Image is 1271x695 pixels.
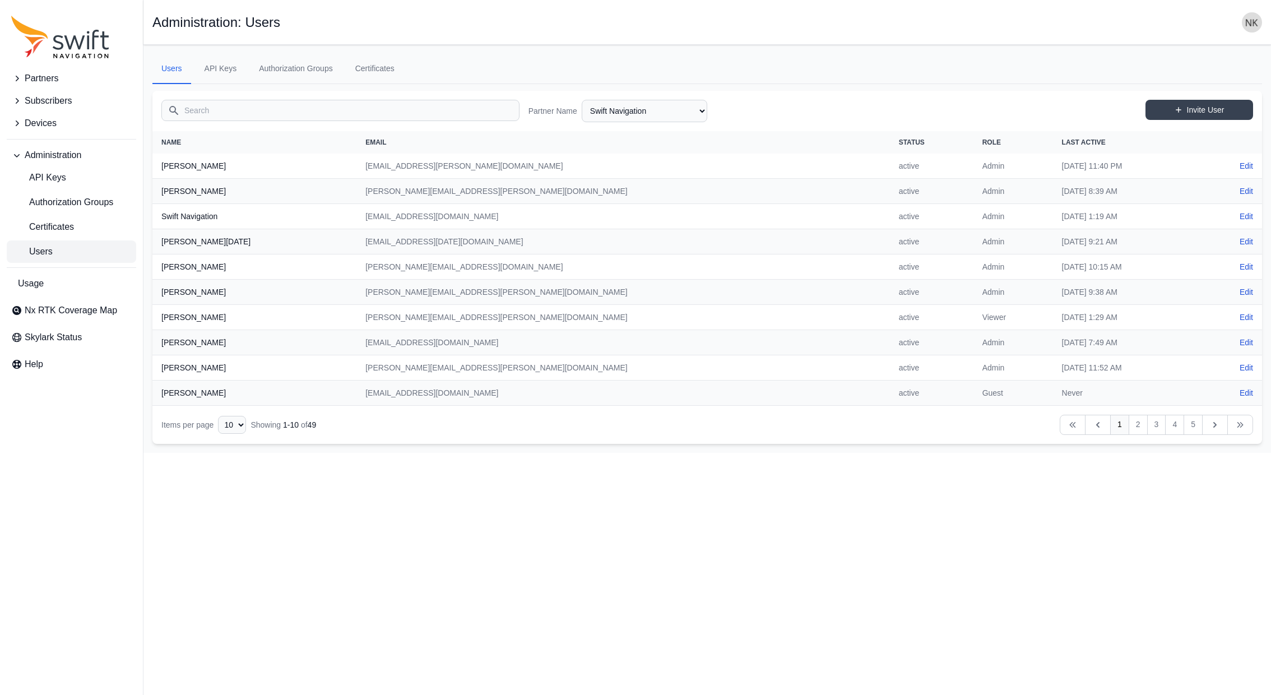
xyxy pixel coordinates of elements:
th: Name [152,131,356,154]
td: [DATE] 9:38 AM [1053,280,1202,305]
button: Administration [7,144,136,166]
th: [PERSON_NAME][DATE] [152,229,356,254]
td: [EMAIL_ADDRESS][PERSON_NAME][DOMAIN_NAME] [356,154,889,179]
a: Edit [1240,236,1253,247]
span: Usage [18,277,44,290]
td: active [890,204,973,229]
td: [PERSON_NAME][EMAIL_ADDRESS][PERSON_NAME][DOMAIN_NAME] [356,179,889,204]
a: Authorization Groups [7,191,136,214]
td: Admin [973,204,1053,229]
a: Usage [7,272,136,295]
span: 49 [308,420,317,429]
td: active [890,154,973,179]
td: [DATE] 11:40 PM [1053,154,1202,179]
span: Nx RTK Coverage Map [25,304,117,317]
span: 1 - 10 [283,420,299,429]
span: Administration [25,149,81,162]
a: Edit [1240,286,1253,298]
select: Display Limit [218,416,246,434]
th: [PERSON_NAME] [152,330,356,355]
td: [DATE] 1:29 AM [1053,305,1202,330]
img: user photo [1242,12,1262,33]
td: active [890,179,973,204]
td: Guest [973,381,1053,406]
th: [PERSON_NAME] [152,254,356,280]
span: Help [25,358,43,371]
td: active [890,355,973,381]
a: Invite User [1145,100,1253,120]
a: Skylark Status [7,326,136,349]
td: active [890,229,973,254]
td: active [890,330,973,355]
th: Role [973,131,1053,154]
td: [PERSON_NAME][EMAIL_ADDRESS][PERSON_NAME][DOMAIN_NAME] [356,305,889,330]
td: active [890,280,973,305]
a: Edit [1240,362,1253,373]
th: Email [356,131,889,154]
td: Never [1053,381,1202,406]
td: [DATE] 11:52 AM [1053,355,1202,381]
span: Authorization Groups [11,196,113,209]
span: Skylark Status [25,331,82,344]
nav: Table navigation [152,406,1262,444]
th: [PERSON_NAME] [152,355,356,381]
th: [PERSON_NAME] [152,179,356,204]
a: Edit [1240,211,1253,222]
th: [PERSON_NAME] [152,381,356,406]
a: Users [152,54,191,84]
td: Admin [973,280,1053,305]
a: Edit [1240,160,1253,172]
a: 5 [1184,415,1203,435]
td: [EMAIL_ADDRESS][DOMAIN_NAME] [356,204,889,229]
th: Status [890,131,973,154]
div: Showing of [251,419,316,430]
input: Search [161,100,519,121]
span: Subscribers [25,94,72,108]
td: [PERSON_NAME][EMAIL_ADDRESS][DOMAIN_NAME] [356,254,889,280]
th: Last Active [1053,131,1202,154]
a: Edit [1240,387,1253,399]
td: Admin [973,355,1053,381]
span: Devices [25,117,57,130]
td: [DATE] 1:19 AM [1053,204,1202,229]
a: Users [7,240,136,263]
a: 3 [1147,415,1166,435]
td: active [890,254,973,280]
th: Swift Navigation [152,204,356,229]
td: Admin [973,179,1053,204]
a: API Keys [196,54,246,84]
td: active [890,381,973,406]
label: Partner Name [528,105,577,117]
td: Viewer [973,305,1053,330]
a: Edit [1240,261,1253,272]
th: [PERSON_NAME] [152,305,356,330]
a: Certificates [7,216,136,238]
td: [EMAIL_ADDRESS][DOMAIN_NAME] [356,381,889,406]
td: [DATE] 9:21 AM [1053,229,1202,254]
td: Admin [973,154,1053,179]
th: [PERSON_NAME] [152,280,356,305]
span: Partners [25,72,58,85]
a: Certificates [346,54,403,84]
a: 1 [1110,415,1129,435]
td: [PERSON_NAME][EMAIL_ADDRESS][PERSON_NAME][DOMAIN_NAME] [356,355,889,381]
span: API Keys [11,171,66,184]
td: [EMAIL_ADDRESS][DOMAIN_NAME] [356,330,889,355]
td: Admin [973,254,1053,280]
a: Authorization Groups [250,54,342,84]
td: Admin [973,330,1053,355]
button: Subscribers [7,90,136,112]
a: Edit [1240,186,1253,197]
td: [EMAIL_ADDRESS][DATE][DOMAIN_NAME] [356,229,889,254]
span: Items per page [161,420,214,429]
a: 2 [1129,415,1148,435]
button: Partners [7,67,136,90]
td: active [890,305,973,330]
select: Partner Name [582,100,707,122]
a: Nx RTK Coverage Map [7,299,136,322]
h1: Administration: Users [152,16,280,29]
a: Edit [1240,337,1253,348]
a: API Keys [7,166,136,189]
span: Users [11,245,53,258]
td: Admin [973,229,1053,254]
